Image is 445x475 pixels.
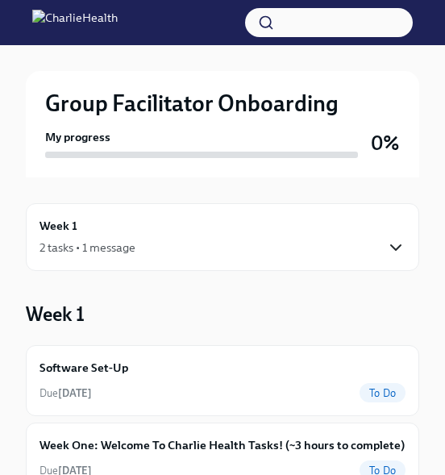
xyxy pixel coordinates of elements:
[40,359,128,377] h6: Software Set-Up
[45,129,110,145] strong: My progress
[58,387,92,399] strong: [DATE]
[40,240,135,256] div: 2 tasks • 1 message
[40,359,405,402] a: Software Set-UpDue[DATE]To Do
[360,387,405,399] span: To Do
[40,217,77,235] h6: Week 1
[40,436,405,454] h6: Week One: Welcome To Charlie Health Tasks! (~3 hours to complete)
[45,90,339,116] h2: Group Facilitator Onboarding
[32,10,118,35] img: CharlieHealth
[40,385,92,401] span: August 26th, 2025 10:00
[40,387,92,399] span: Due
[26,303,85,326] h3: Week 1
[371,132,400,155] h3: 0%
